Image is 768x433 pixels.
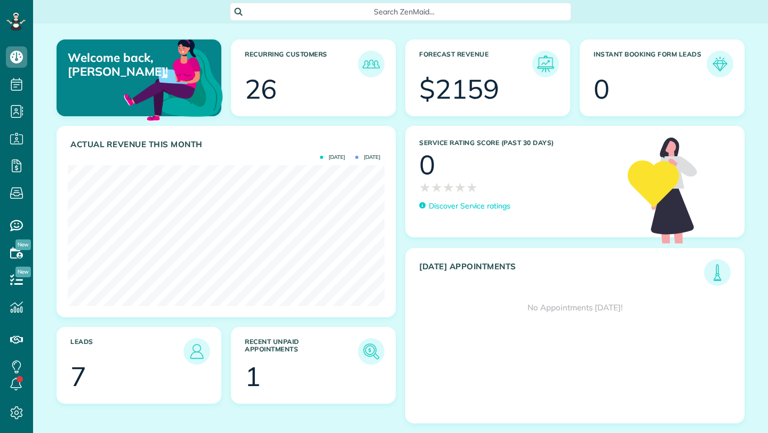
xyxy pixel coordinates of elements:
h3: Leads [70,338,183,365]
p: Welcome back, [PERSON_NAME]! [68,51,167,79]
span: ★ [419,178,431,197]
span: New [15,267,31,277]
div: $2159 [419,76,499,102]
h3: Recurring Customers [245,51,358,77]
span: ★ [431,178,443,197]
span: ★ [443,178,454,197]
div: 26 [245,76,277,102]
img: icon_leads-1bed01f49abd5b7fead27621c3d59655bb73ed531f8eeb49469d10e621d6b896.png [186,341,207,362]
span: ★ [454,178,466,197]
span: [DATE] [320,155,345,160]
img: icon_todays_appointments-901f7ab196bb0bea1936b74009e4eb5ffbc2d2711fa7634e0d609ed5ef32b18b.png [707,262,728,283]
div: 0 [594,76,610,102]
h3: Actual Revenue this month [70,140,385,149]
h3: Service Rating score (past 30 days) [419,139,617,147]
span: [DATE] [355,155,380,160]
div: 0 [419,151,435,178]
img: icon_unpaid_appointments-47b8ce3997adf2238b356f14209ab4cced10bd1f174958f3ca8f1d0dd7fffeee.png [361,341,382,362]
div: 7 [70,363,86,390]
div: No Appointments [DATE]! [406,286,744,330]
img: icon_form_leads-04211a6a04a5b2264e4ee56bc0799ec3eb69b7e499cbb523a139df1d13a81ae0.png [709,53,731,75]
h3: Instant Booking Form Leads [594,51,707,77]
img: icon_recurring_customers-cf858462ba22bcd05b5a5880d41d6543d210077de5bb9ebc9590e49fd87d84ed.png [361,53,382,75]
span: New [15,239,31,250]
a: Discover Service ratings [419,201,510,212]
h3: Forecast Revenue [419,51,532,77]
span: ★ [466,178,478,197]
h3: Recent unpaid appointments [245,338,358,365]
div: 1 [245,363,261,390]
img: icon_forecast_revenue-8c13a41c7ed35a8dcfafea3cbb826a0462acb37728057bba2d056411b612bbbe.png [535,53,556,75]
p: Discover Service ratings [429,201,510,212]
img: dashboard_welcome-42a62b7d889689a78055ac9021e634bf52bae3f8056760290aed330b23ab8690.png [122,27,225,131]
h3: [DATE] Appointments [419,262,704,286]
